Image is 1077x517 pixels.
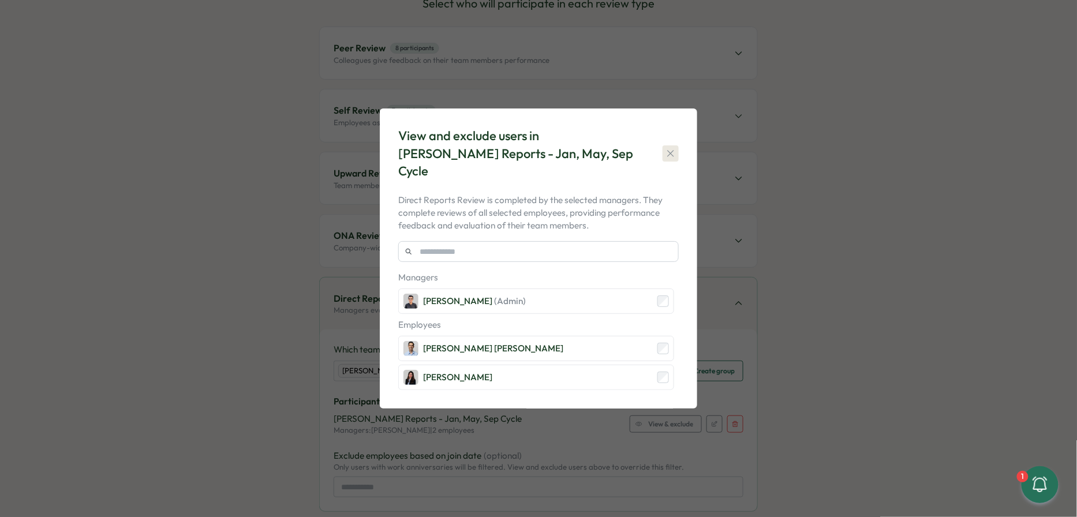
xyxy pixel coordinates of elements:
[494,295,526,306] span: (Admin)
[423,295,526,308] div: [PERSON_NAME]
[398,271,674,284] p: Managers
[423,342,563,355] div: [PERSON_NAME] [PERSON_NAME]
[403,294,418,309] img: Hasan Naqvi
[403,341,418,356] img: Deniz Basak Dogan
[423,371,492,384] div: [PERSON_NAME]
[398,319,674,331] p: Employees
[398,127,635,180] div: View and exclude users in [PERSON_NAME] Reports - Jan, May, Sep Cycle
[1017,471,1029,482] div: 1
[403,370,418,385] img: Marina Moric
[398,194,679,232] p: Direct Reports Review is completed by the selected managers. They complete reviews of all selecte...
[1022,466,1059,503] button: 1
